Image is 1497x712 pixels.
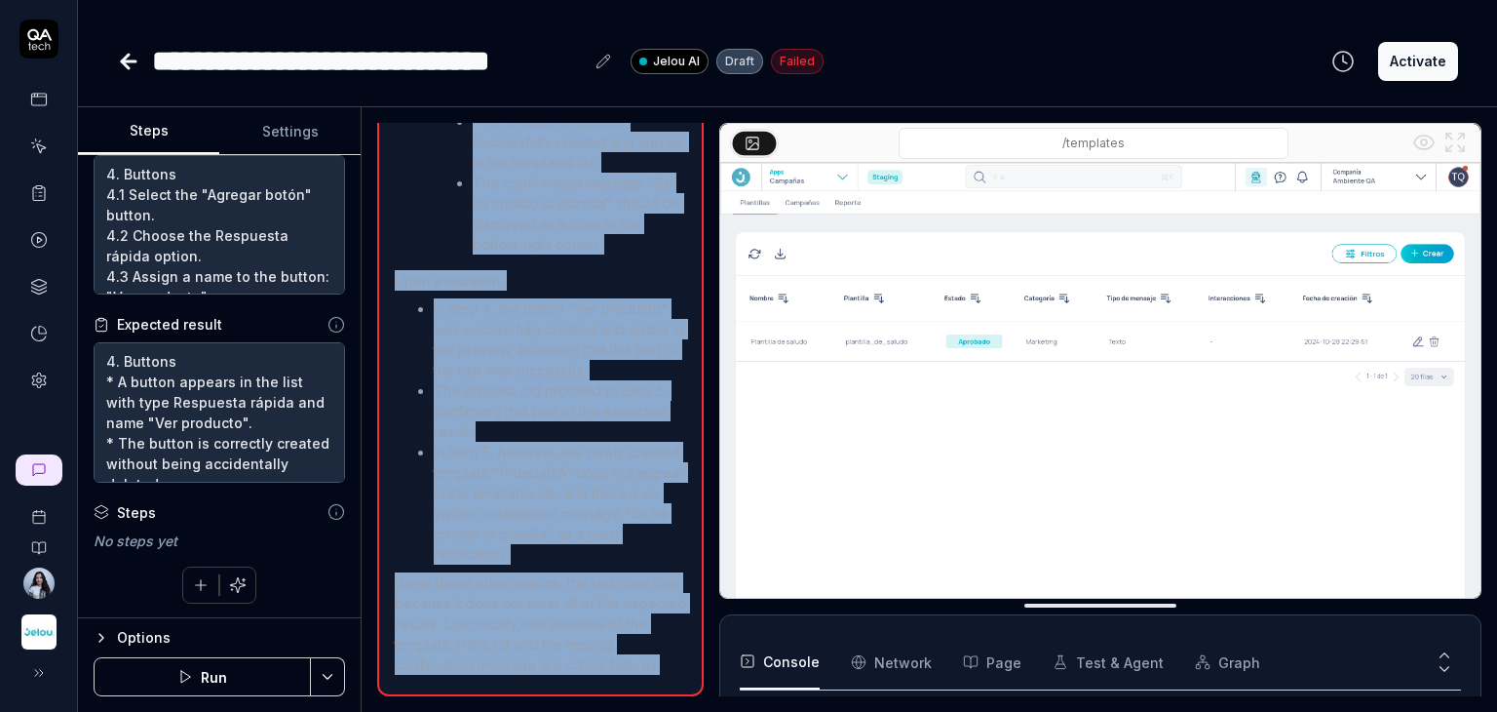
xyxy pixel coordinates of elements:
a: Documentation [8,525,69,556]
p: Upon evaluation: [395,270,686,291]
span: Jelou AI [653,53,700,70]
img: Jelou AI Logo [21,614,57,650]
div: Expected result [117,314,222,335]
a: Book a call with us [8,494,69,525]
div: Failed [771,49,824,74]
li: The confirmation message "Se ha creado la plantilla" should be displayed as a toast in the bottom... [473,173,686,255]
img: Screenshot [720,163,1480,638]
button: Options [94,626,345,650]
button: Network [851,635,932,690]
button: Open in full screen [1439,127,1471,158]
button: Test & Agent [1053,635,1164,690]
div: Draft [716,49,763,74]
button: Show all interative elements [1408,127,1439,158]
a: New conversation [16,455,62,486]
a: Jelou AI [631,48,709,74]
button: Page [963,635,1021,690]
div: Steps [117,502,156,523]
button: Jelou AI Logo [8,599,69,653]
button: View version history [1320,42,1366,81]
li: In Step 4, the button "Ver producto" was successfully created and visible in the preview, indicat... [434,298,686,380]
p: Given these observations, the test case fails because it does not meet all of the expected result... [395,573,686,675]
button: Steps [78,108,219,155]
div: No steps yet [94,531,345,551]
li: The template should be successfully created and appear in the templates list. [473,111,686,173]
button: Console [740,635,820,690]
button: Settings [219,108,361,155]
div: Options [117,626,345,650]
li: In Step 5, however, the newly created template "PruebaQA" does not appear in the templates list, ... [434,442,686,565]
img: d3b8c0a4-b2ec-4016-942c-38cd9e66fe47.jpg [23,568,55,599]
button: Activate [1378,42,1458,81]
li: The process did proceed to Step 5, confirming that part of the expected result. [434,380,686,442]
button: Run [94,657,311,696]
button: Graph [1195,635,1260,690]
